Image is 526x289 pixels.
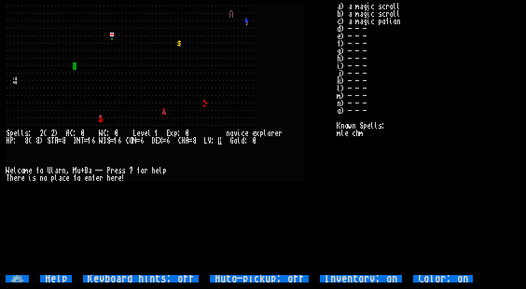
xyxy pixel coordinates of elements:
div: e [252,130,256,137]
div: r [114,174,118,182]
div: s [32,174,35,182]
div: n [88,174,91,182]
div: e [136,130,140,137]
div: : [13,137,17,144]
input: Keyboard hints: off [83,275,199,282]
div: n [226,130,229,137]
input: ⚙️ [6,275,29,282]
div: C [103,130,106,137]
div: 6 [140,137,144,144]
div: I [103,137,106,144]
div: l [50,167,54,174]
div: h [151,167,155,174]
div: T [80,137,84,144]
div: r [17,174,21,182]
stats: a) a magic scroll b) a magic scroll c) a magic potion d) - - - e) - - - f) - - - g) - - - h) - - ... [337,3,520,274]
div: u [76,167,80,174]
div: S [6,130,9,137]
div: o [267,130,270,137]
div: N [132,137,136,144]
div: e [13,174,17,182]
div: P [9,137,13,144]
div: H [6,137,9,144]
div: e [144,130,147,137]
div: : [28,130,32,137]
div: 8 [35,137,39,144]
div: : [244,137,248,144]
div: : [73,130,76,137]
div: r [144,167,147,174]
div: 0 [185,130,188,137]
div: t [35,167,39,174]
div: C [69,130,73,137]
div: ( [28,137,32,144]
div: e [110,174,114,182]
div: e [13,130,17,137]
div: 0 [80,130,84,137]
mark: H [218,137,222,144]
div: - [95,167,99,174]
div: 2 [50,130,54,137]
div: : [211,137,215,144]
div: L [203,137,207,144]
div: l [147,130,151,137]
div: i [28,174,32,182]
div: C [177,137,181,144]
div: M [73,167,76,174]
div: P [106,167,110,174]
div: r [270,130,274,137]
div: l [263,130,267,137]
div: V [207,137,211,144]
div: O [129,137,132,144]
div: e [155,167,159,174]
div: = [84,137,88,144]
div: S [47,137,50,144]
div: v [140,130,144,137]
div: 8 [192,137,196,144]
div: o [140,167,144,174]
div: p [259,130,263,137]
div: a [54,167,58,174]
div: : [106,130,110,137]
div: h [9,174,13,182]
div: R [54,137,58,144]
div: B [84,167,88,174]
div: T [50,137,54,144]
div: 8 [62,137,65,144]
div: l [21,130,24,137]
div: H [181,137,185,144]
div: + [80,167,84,174]
div: o [43,174,47,182]
div: x [170,130,173,137]
div: e [9,167,13,174]
div: h [106,174,110,182]
div: l [237,137,241,144]
div: C [125,137,129,144]
div: o [76,174,80,182]
div: e [65,174,69,182]
div: T [6,174,9,182]
input: Help [40,275,72,282]
div: e [118,174,121,182]
div: D [151,137,155,144]
div: A [65,130,69,137]
div: 2 [39,130,43,137]
div: , [65,167,69,174]
div: o [233,137,237,144]
div: l [159,167,162,174]
div: l [17,130,21,137]
div: l [54,174,58,182]
div: o [39,167,43,174]
div: s [121,167,125,174]
input: Auto-pickup: off [210,275,309,282]
div: ? [129,167,132,174]
div: e [84,174,88,182]
div: p [162,167,166,174]
div: ) [54,130,58,137]
div: s [118,167,121,174]
div: c [62,174,65,182]
div: ! [121,174,125,182]
div: : [177,130,181,137]
div: e [244,130,248,137]
div: a [58,174,62,182]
